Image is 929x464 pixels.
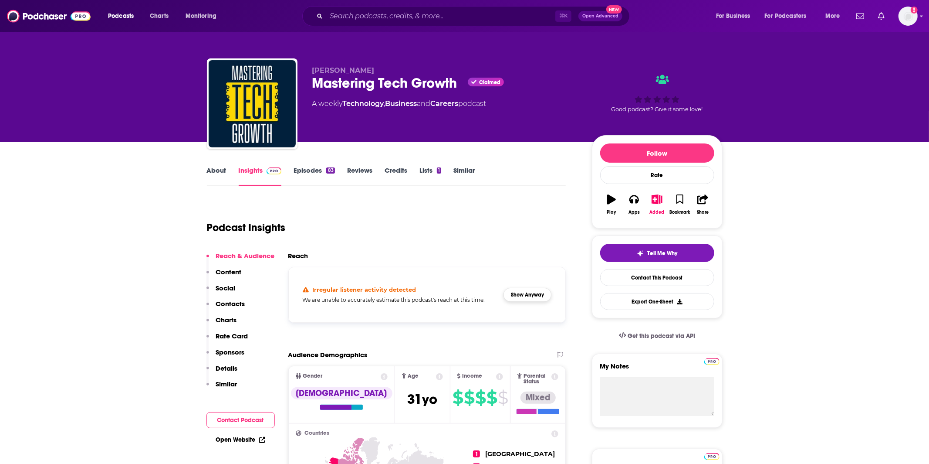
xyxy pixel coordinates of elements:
[600,244,714,262] button: tell me why sparkleTell Me Why
[216,348,245,356] p: Sponsors
[765,10,807,22] span: For Podcasters
[716,10,750,22] span: For Business
[305,430,330,436] span: Countries
[578,11,622,21] button: Open AdvancedNew
[216,436,265,444] a: Open Website
[206,364,238,380] button: Details
[600,143,714,163] button: Follow
[186,10,216,22] span: Monitoring
[206,300,245,316] button: Contacts
[216,284,236,292] p: Social
[209,60,296,147] img: Mastering Tech Growth
[669,210,690,215] div: Bookmark
[582,14,618,18] span: Open Advanced
[704,452,720,460] a: Pro website
[485,450,555,458] span: [GEOGRAPHIC_DATA]
[385,99,417,108] a: Business
[417,99,431,108] span: and
[326,167,334,174] div: 83
[216,300,245,308] p: Contacts
[524,373,550,385] span: Parental Status
[704,357,720,365] a: Pro website
[464,391,474,405] span: $
[606,5,622,14] span: New
[875,9,888,24] a: Show notifications dropdown
[899,7,918,26] img: User Profile
[385,166,407,186] a: Credits
[347,166,372,186] a: Reviews
[555,10,571,22] span: ⌘ K
[600,362,714,377] label: My Notes
[144,9,174,23] a: Charts
[911,7,918,14] svg: Add a profile image
[207,221,286,234] h1: Podcast Insights
[600,293,714,310] button: Export One-Sheet
[759,9,819,23] button: open menu
[498,391,508,405] span: $
[150,10,169,22] span: Charts
[216,316,237,324] p: Charts
[825,10,840,22] span: More
[206,268,242,284] button: Content
[899,7,918,26] span: Logged in as TeemsPR
[408,373,419,379] span: Age
[600,166,714,184] div: Rate
[216,268,242,276] p: Content
[312,66,375,75] span: [PERSON_NAME]
[108,10,134,22] span: Podcasts
[303,373,323,379] span: Gender
[462,373,482,379] span: Income
[612,325,703,347] a: Get this podcast via API
[216,252,275,260] p: Reach & Audience
[7,8,91,24] img: Podchaser - Follow, Share and Rate Podcasts
[691,189,714,220] button: Share
[291,387,392,399] div: [DEMOGRAPHIC_DATA]
[628,332,695,340] span: Get this podcast via API
[419,166,441,186] a: Lists1
[607,210,616,215] div: Play
[647,250,677,257] span: Tell Me Why
[503,288,551,302] button: Show Anyway
[704,358,720,365] img: Podchaser Pro
[611,106,703,113] span: Good podcast? Give it some love!
[239,166,282,186] a: InsightsPodchaser Pro
[206,332,248,348] button: Rate Card
[407,391,437,408] span: 31 yo
[600,269,714,286] a: Contact This Podcast
[267,167,282,174] img: Podchaser Pro
[216,364,238,372] p: Details
[453,166,475,186] a: Similar
[311,6,638,26] div: Search podcasts, credits, & more...
[697,210,709,215] div: Share
[819,9,851,23] button: open menu
[288,252,308,260] h2: Reach
[475,391,486,405] span: $
[207,166,226,186] a: About
[710,9,761,23] button: open menu
[592,66,723,120] div: Good podcast? Give it some love!
[628,210,640,215] div: Apps
[216,332,248,340] p: Rate Card
[384,99,385,108] span: ,
[899,7,918,26] button: Show profile menu
[206,316,237,332] button: Charts
[645,189,668,220] button: Added
[343,99,384,108] a: Technology
[650,210,665,215] div: Added
[288,351,368,359] h2: Audience Demographics
[853,9,868,24] a: Show notifications dropdown
[206,412,275,428] button: Contact Podcast
[303,297,497,303] h5: We are unable to accurately estimate this podcast's reach at this time.
[294,166,334,186] a: Episodes83
[479,80,500,85] span: Claimed
[520,392,556,404] div: Mixed
[637,250,644,257] img: tell me why sparkle
[623,189,645,220] button: Apps
[206,252,275,268] button: Reach & Audience
[206,284,236,300] button: Social
[216,380,237,388] p: Similar
[453,391,463,405] span: $
[312,286,416,293] h4: Irregular listener activity detected
[486,391,497,405] span: $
